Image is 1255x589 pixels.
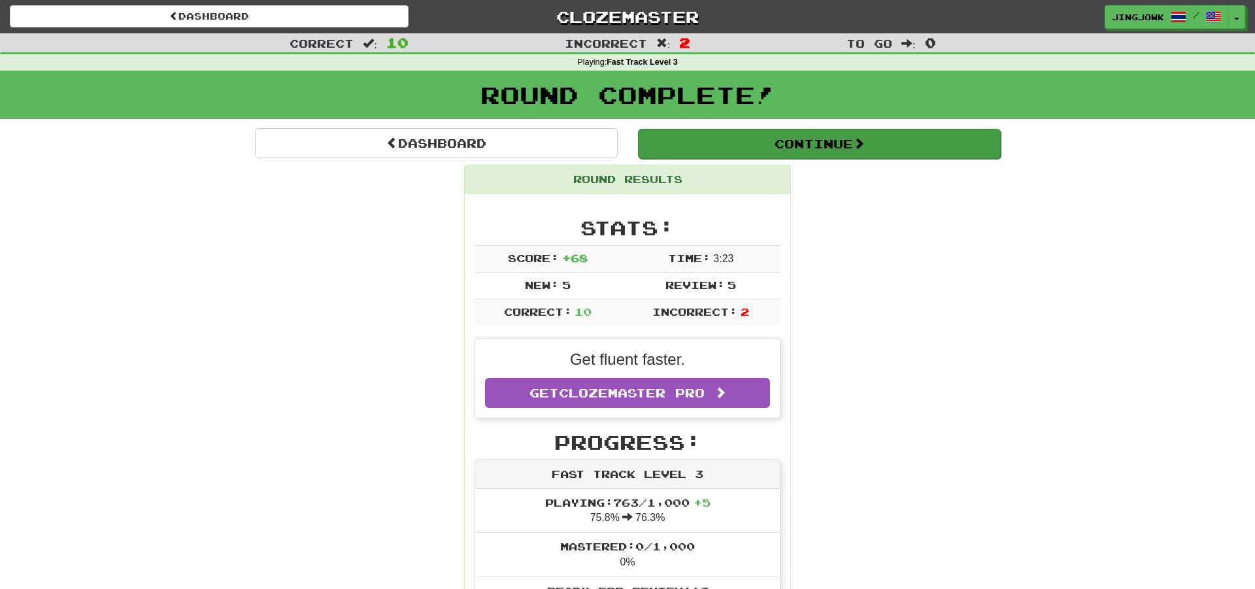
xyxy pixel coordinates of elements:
[668,252,711,264] span: Time:
[545,496,711,509] span: Playing: 763 / 1,000
[901,38,916,49] span: :
[485,348,770,371] p: Get fluent faster.
[485,378,770,408] a: GetClozemaster Pro
[656,38,671,49] span: :
[475,431,780,453] h2: Progress:
[508,252,559,264] span: Score:
[1193,10,1199,20] span: /
[525,278,559,291] span: New:
[1105,5,1229,29] a: jingjowk /
[665,278,725,291] span: Review:
[559,386,705,400] span: Clozemaster Pro
[428,5,827,28] a: Clozemaster
[694,496,711,509] span: + 5
[638,129,1001,159] button: Continue
[575,305,592,318] span: 10
[565,37,647,50] span: Incorrect
[560,540,695,552] span: Mastered: 0 / 1,000
[741,305,749,318] span: 2
[846,37,892,50] span: To go
[363,38,377,49] span: :
[562,278,571,291] span: 5
[386,35,409,50] span: 10
[652,305,737,318] span: Incorrect:
[1112,11,1164,23] span: jingjowk
[475,217,780,239] h2: Stats:
[10,5,409,27] a: Dashboard
[475,460,780,489] div: Fast Track Level 3
[290,37,354,50] span: Correct
[475,532,780,577] li: 0%
[465,165,790,194] div: Round Results
[728,278,736,291] span: 5
[562,252,588,264] span: + 68
[475,489,780,533] li: 75.8% 76.3%
[504,305,572,318] span: Correct:
[713,253,733,264] span: 3 : 23
[5,82,1250,108] h1: Round Complete!
[925,35,936,50] span: 0
[255,128,618,158] a: Dashboard
[679,35,690,50] span: 2
[607,58,678,67] strong: Fast Track Level 3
